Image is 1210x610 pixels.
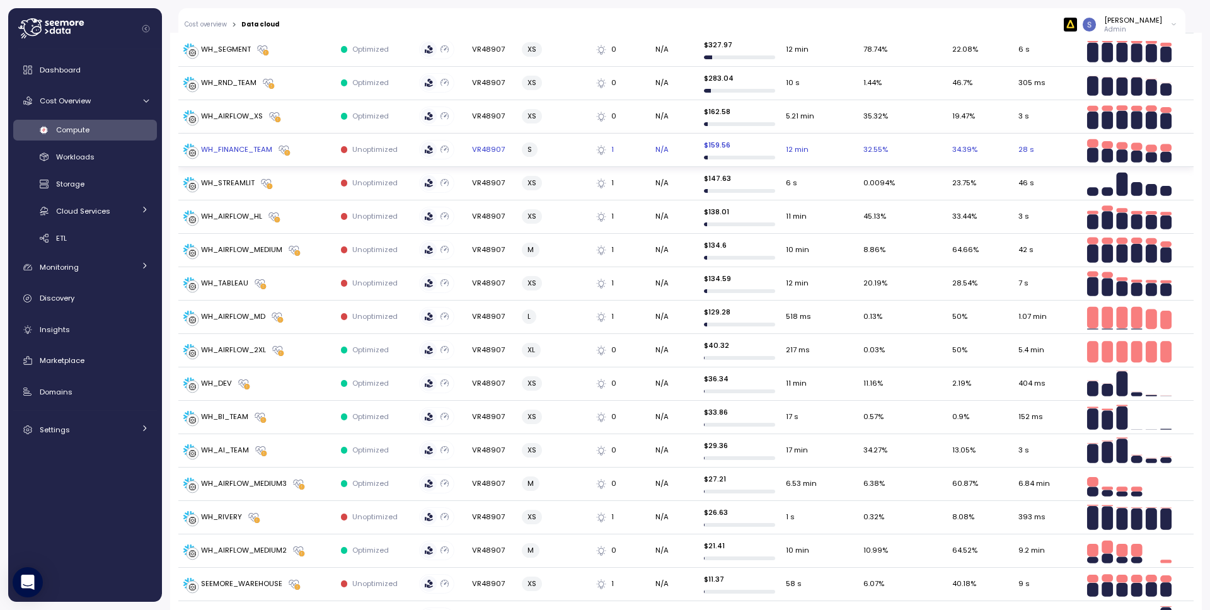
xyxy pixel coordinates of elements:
span: Cloud Services [56,206,110,216]
td: VR48907 [467,501,517,534]
p: $ 283.04 [704,73,776,83]
p: Unoptimized [352,578,398,589]
span: M [527,477,534,490]
a: Cloud Services [13,200,157,221]
div: WH_STREAMLIT [201,178,255,189]
span: 518 ms [786,311,811,323]
td: N/A [650,200,699,234]
span: XL [527,343,535,357]
span: 40.18 % [952,578,976,590]
span: 34.39 % [952,144,977,156]
span: 12 min [786,278,809,289]
p: $ 134.59 [704,273,776,284]
span: XS [527,577,536,590]
td: 9.2 min [1013,534,1080,568]
div: 1 [596,512,645,523]
td: 393 ms [1013,501,1080,534]
div: 0 [596,111,645,122]
td: N/A [650,334,699,367]
span: 58 s [786,578,802,590]
p: $ 29.36 [704,440,776,451]
a: Marketplace [13,348,157,373]
span: 6.38 % [863,478,885,490]
a: Settings [13,417,157,442]
div: 1 [596,211,645,222]
span: 0.57 % [863,411,884,423]
span: 34.27 % [863,445,887,456]
td: 3 s [1013,200,1080,234]
td: 6.84 min [1013,468,1080,501]
div: WH_SEGMENT [201,44,251,55]
span: 10 s [786,78,800,89]
div: WH_RND_TEAM [201,78,256,89]
span: 28.54 % [952,278,977,289]
p: Optimized [352,411,389,422]
td: VR48907 [467,67,517,100]
p: $ 159.56 [704,140,776,150]
span: Insights [40,325,70,335]
div: WH_AIRFLOW_XS [201,111,263,122]
td: VR48907 [467,367,517,401]
a: Discovery [13,286,157,311]
p: Admin [1104,25,1162,34]
p: Unoptimized [352,211,398,221]
a: Cost overview [185,21,227,28]
span: 22.08 % [952,44,978,55]
span: 1.44 % [863,78,882,89]
span: XS [527,510,536,524]
span: Discovery [40,293,74,303]
div: WH_DEV [201,378,232,389]
a: ETL [13,227,157,248]
span: 0.13 % [863,311,882,323]
p: $ 27.21 [704,474,776,484]
p: $ 26.63 [704,507,776,517]
span: 10 min [786,245,809,256]
span: 10 min [786,545,809,556]
td: VR48907 [467,200,517,234]
span: 12 min [786,44,809,55]
div: 1 [596,311,645,323]
div: WH_BI_TEAM [201,411,248,423]
p: Optimized [352,478,389,488]
td: VR48907 [467,234,517,267]
td: VR48907 [467,568,517,601]
td: 305 ms [1013,67,1080,100]
p: Optimized [352,345,389,355]
span: 0.32 % [863,512,884,523]
span: XS [527,410,536,423]
span: 23.75 % [952,178,976,189]
div: 0 [596,478,645,490]
span: 0.03 % [863,345,885,356]
span: 8.08 % [952,512,974,523]
div: WH_AI_TEAM [201,445,249,456]
p: Unoptimized [352,311,398,321]
span: 64.66 % [952,245,979,256]
div: WH_AIRFLOW_MEDIUM2 [201,545,287,556]
a: Dashboard [13,57,157,83]
span: Compute [56,125,89,135]
span: 10.99 % [863,545,888,556]
a: Monitoring [13,255,157,280]
div: WH_AIRFLOW_MEDIUM [201,245,282,256]
p: $ 129.28 [704,307,776,317]
td: VR48907 [467,301,517,334]
span: 11.16 % [863,378,883,389]
div: WH_AIRFLOW_MEDIUM3 [201,478,287,490]
td: 28 s [1013,134,1080,167]
span: 19.47 % [952,111,975,122]
td: 5.4 min [1013,334,1080,367]
p: $ 40.32 [704,340,776,350]
td: N/A [650,367,699,401]
span: XS [527,210,536,223]
div: Open Intercom Messenger [13,567,43,597]
div: WH_AIRFLOW_HL [201,211,262,222]
td: VR48907 [467,100,517,134]
span: 6.07 % [863,578,884,590]
td: VR48907 [467,167,517,200]
span: XS [527,76,536,89]
div: 0 [596,411,645,423]
span: 46.7 % [952,78,972,89]
div: WH_RIVERY [201,512,242,523]
span: 11 min [786,378,807,389]
a: Storage [13,174,157,195]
